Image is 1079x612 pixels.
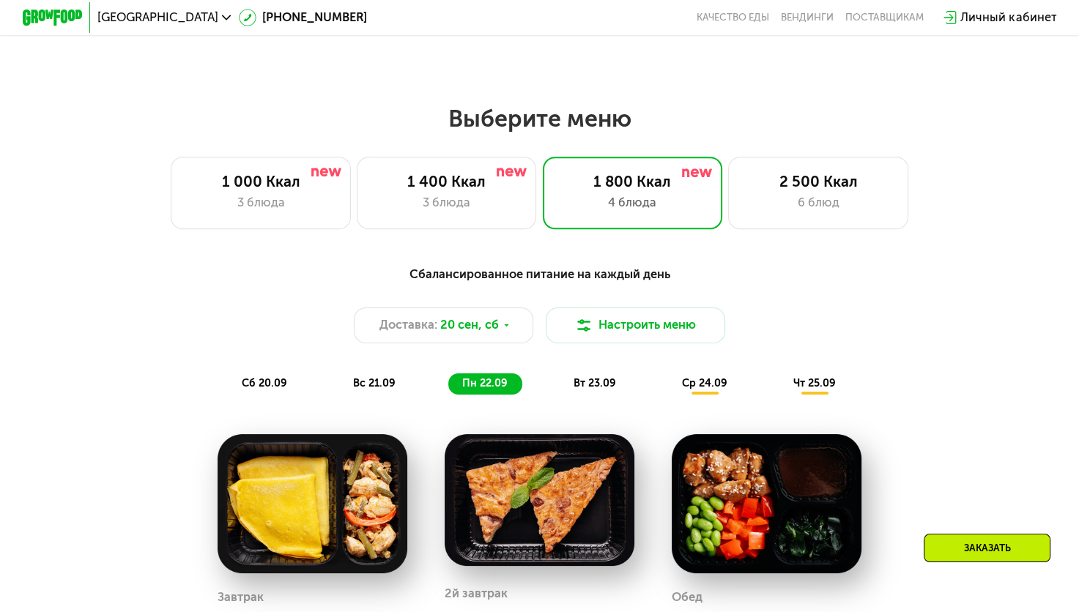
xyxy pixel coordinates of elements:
div: Заказать [924,534,1050,562]
div: 1 400 Ккал [372,173,521,191]
button: Настроить меню [546,307,726,343]
span: 20 сен, сб [440,316,499,335]
span: сб 20.09 [242,377,287,389]
div: 6 блюд [744,194,893,212]
h2: Выберите меню [48,104,1031,133]
div: 2й завтрак [445,583,508,605]
div: Личный кабинет [960,9,1056,27]
span: чт 25.09 [793,377,836,389]
div: 2 500 Ккал [744,173,893,191]
span: вс 21.09 [353,377,396,389]
div: поставщикам [845,12,924,23]
span: [GEOGRAPHIC_DATA] [97,12,218,23]
span: ср 24.09 [682,377,727,389]
a: [PHONE_NUMBER] [239,9,368,27]
span: Доставка: [379,316,437,335]
div: 1 800 Ккал [558,173,707,191]
div: 3 блюда [372,194,521,212]
span: вт 23.09 [573,377,615,389]
div: 1 000 Ккал [187,173,335,191]
div: Сбалансированное питание на каждый день [96,265,983,284]
span: пн 22.09 [461,377,507,389]
div: Обед [672,586,702,609]
div: 4 блюда [558,194,707,212]
div: 3 блюда [187,194,335,212]
div: Завтрак [218,586,264,609]
a: Вендинги [781,12,834,23]
a: Качество еды [697,12,769,23]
